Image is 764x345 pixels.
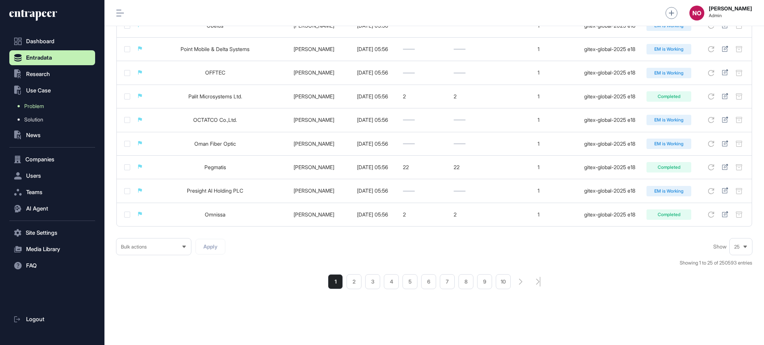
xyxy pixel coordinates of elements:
div: Showing 1 to 25 of 250593 entries [680,259,752,267]
div: 1 [504,141,573,147]
a: 9 [477,274,492,289]
div: Completed [646,91,691,102]
span: Research [26,71,50,77]
div: [DATE] 05:56 [349,117,395,123]
a: Omnissa [205,211,225,218]
span: Companies [25,156,54,162]
div: 2 [403,212,446,218]
a: 1 [328,274,343,289]
div: gitex-global-2025 e18 [580,117,639,123]
div: gitex-global-2025 e18 [580,141,639,147]
div: 22 [454,164,497,170]
div: 1 [504,188,573,194]
a: [PERSON_NAME] [294,140,334,147]
a: Dashboard [9,34,95,49]
li: 8 [458,274,473,289]
div: Completed [646,162,691,172]
div: 1 [504,94,573,99]
div: gitex-global-2025 e18 [580,188,639,194]
button: Use Case [9,83,95,98]
a: [PERSON_NAME] [294,22,334,29]
div: EM is Working [646,139,691,149]
a: Solution [13,113,95,126]
div: EM is Working [646,186,691,196]
a: 4 [384,274,399,289]
a: search-pagination-next-button [519,279,523,285]
span: Show [713,244,727,250]
a: 2 [347,274,361,289]
div: 22 [403,164,446,170]
span: Admin [709,13,752,18]
div: gitex-global-2025 e18 [580,212,639,218]
span: Media Library [26,246,60,252]
div: [DATE] 05:56 [349,188,395,194]
div: [DATE] 05:56 [349,70,395,76]
button: Teams [9,185,95,200]
div: EM is Working [646,68,691,78]
a: 5 [403,274,417,289]
div: 1 [504,46,573,52]
span: Problem [24,103,44,109]
button: Media Library [9,242,95,257]
span: Site Settings [26,230,57,236]
div: 2 [403,94,446,99]
span: News [26,132,41,138]
a: Palit Microsystems Ltd. [188,93,242,99]
div: gitex-global-2025 e18 [580,164,639,170]
span: Teams [26,189,43,195]
a: search-pagination-last-page-button [536,277,541,287]
a: 7 [440,274,455,289]
a: [PERSON_NAME] [294,93,334,99]
a: Oman Fiber Optic [194,140,236,147]
a: OFFTEC [205,69,225,76]
div: 2 [454,212,497,218]
div: 1 [504,212,573,218]
button: AI Agent [9,201,95,216]
div: [DATE] 05:56 [349,46,395,52]
span: AI Agent [26,206,48,212]
span: FAQ [26,263,37,269]
div: EM is Working [646,115,691,125]
a: [PERSON_NAME] [294,46,334,52]
span: Logout [26,316,44,322]
button: Companies [9,152,95,167]
span: 25 [734,244,740,250]
div: gitex-global-2025 e18 [580,70,639,76]
a: 6 [421,274,436,289]
a: Obelus [207,22,223,29]
span: Use Case [26,88,51,94]
button: NO [689,6,704,20]
a: [PERSON_NAME] [294,187,334,194]
a: Logout [9,312,95,327]
button: Users [9,168,95,183]
a: Presight AI Holding PLC [187,187,243,194]
span: Solution [24,117,43,123]
span: Users [26,173,41,179]
button: Site Settings [9,225,95,240]
a: 10 [496,274,511,289]
a: Point Mobile & Delta Systems [181,46,250,52]
div: gitex-global-2025 e18 [580,94,639,99]
div: 1 [504,117,573,123]
button: Research [9,67,95,82]
a: 3 [365,274,380,289]
div: 2 [454,94,497,99]
div: [DATE] 05:56 [349,141,395,147]
div: EM is Working [646,44,691,54]
div: 1 [504,164,573,170]
a: Pegmatis [204,164,226,170]
a: [PERSON_NAME] [294,211,334,218]
span: Entradata [26,55,52,61]
span: Bulk actions [121,244,147,250]
div: gitex-global-2025 e18 [580,46,639,52]
a: [PERSON_NAME] [294,117,334,123]
strong: [PERSON_NAME] [709,6,752,12]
